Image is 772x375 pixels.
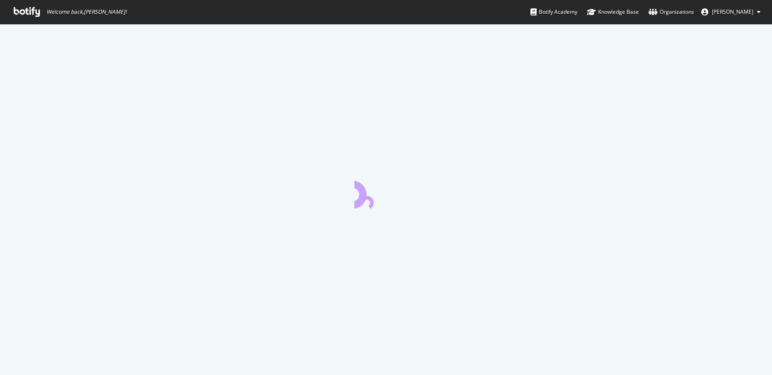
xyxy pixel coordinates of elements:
div: Botify Academy [530,8,577,16]
div: Knowledge Base [587,8,639,16]
div: Organizations [649,8,694,16]
button: [PERSON_NAME] [694,5,768,19]
span: Jake Becker [712,8,753,15]
span: Welcome back, [PERSON_NAME] ! [46,8,127,15]
div: animation [354,177,418,208]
